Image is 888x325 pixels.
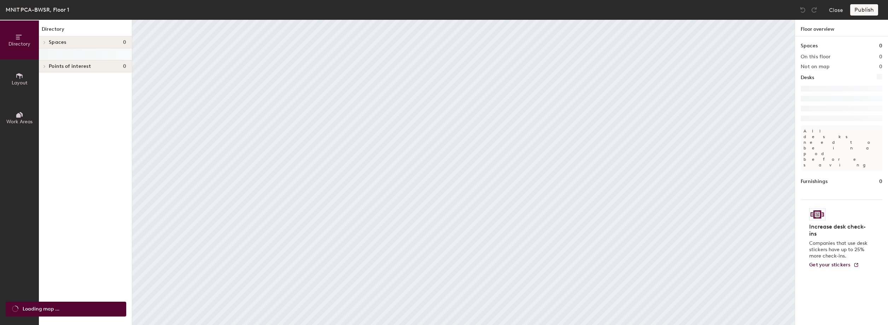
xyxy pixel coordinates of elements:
[123,64,126,69] span: 0
[809,208,825,220] img: Sticker logo
[39,25,132,36] h1: Directory
[809,240,870,259] p: Companies that use desk stickers have up to 25% more check-ins.
[132,20,795,325] canvas: Map
[879,64,882,70] h2: 0
[809,223,870,237] h4: Increase desk check-ins
[799,6,806,13] img: Undo
[801,64,829,70] h2: Not on map
[23,305,59,313] span: Loading map ...
[801,42,818,50] h1: Spaces
[8,41,30,47] span: Directory
[809,262,859,268] a: Get your stickers
[829,4,843,16] button: Close
[49,40,66,45] span: Spaces
[801,74,814,82] h1: Desks
[801,125,882,171] p: All desks need to be in a pod before saving
[123,40,126,45] span: 0
[879,54,882,60] h2: 0
[6,119,33,125] span: Work Areas
[49,64,91,69] span: Points of interest
[879,178,882,185] h1: 0
[6,5,69,14] div: MNIT PCA-BWSR, Floor 1
[12,80,28,86] span: Layout
[801,178,828,185] h1: Furnishings
[795,20,888,36] h1: Floor overview
[811,6,818,13] img: Redo
[801,54,831,60] h2: On this floor
[879,42,882,50] h1: 0
[809,262,851,268] span: Get your stickers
